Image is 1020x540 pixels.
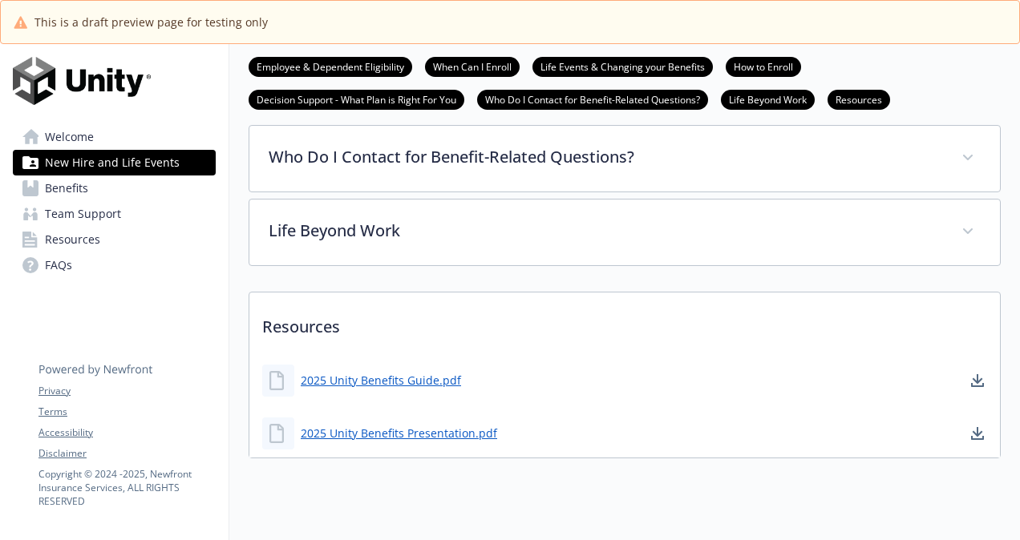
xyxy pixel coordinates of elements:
[968,424,987,443] a: download document
[38,384,215,398] a: Privacy
[301,372,461,389] a: 2025 Unity Benefits Guide.pdf
[828,91,890,107] a: Resources
[13,227,216,252] a: Resources
[269,219,942,243] p: Life Beyond Work
[721,91,815,107] a: Life Beyond Work
[13,150,216,175] a: New Hire and Life Events
[269,145,942,169] p: Who Do I Contact for Benefit-Related Questions?
[45,252,72,278] span: FAQs
[45,150,180,175] span: New Hire and Life Events
[249,292,1000,352] p: Resources
[425,58,520,74] a: When Can I Enroll
[38,405,215,419] a: Terms
[13,252,216,278] a: FAQs
[968,371,987,390] a: download document
[45,175,88,201] span: Benefits
[45,124,94,150] span: Welcome
[13,201,216,227] a: Team Support
[249,58,412,74] a: Employee & Dependent Eligibility
[532,58,713,74] a: Life Events & Changing your Benefits
[38,425,215,440] a: Accessibility
[13,124,216,150] a: Welcome
[726,58,801,74] a: How to Enroll
[249,199,1000,265] div: Life Beyond Work
[249,91,464,107] a: Decision Support - What Plan is Right For You
[45,201,121,227] span: Team Support
[13,175,216,201] a: Benefits
[249,126,1000,191] div: Who Do I Contact for Benefit-Related Questions?
[45,227,100,252] span: Resources
[477,91,708,107] a: Who Do I Contact for Benefit-Related Questions?
[38,446,215,461] a: Disclaimer
[34,14,268,30] span: This is a draft preview page for testing only
[301,425,497,441] a: 2025 Unity Benefits Presentation.pdf
[38,467,215,508] p: Copyright © 2024 - 2025 , Newfront Insurance Services, ALL RIGHTS RESERVED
